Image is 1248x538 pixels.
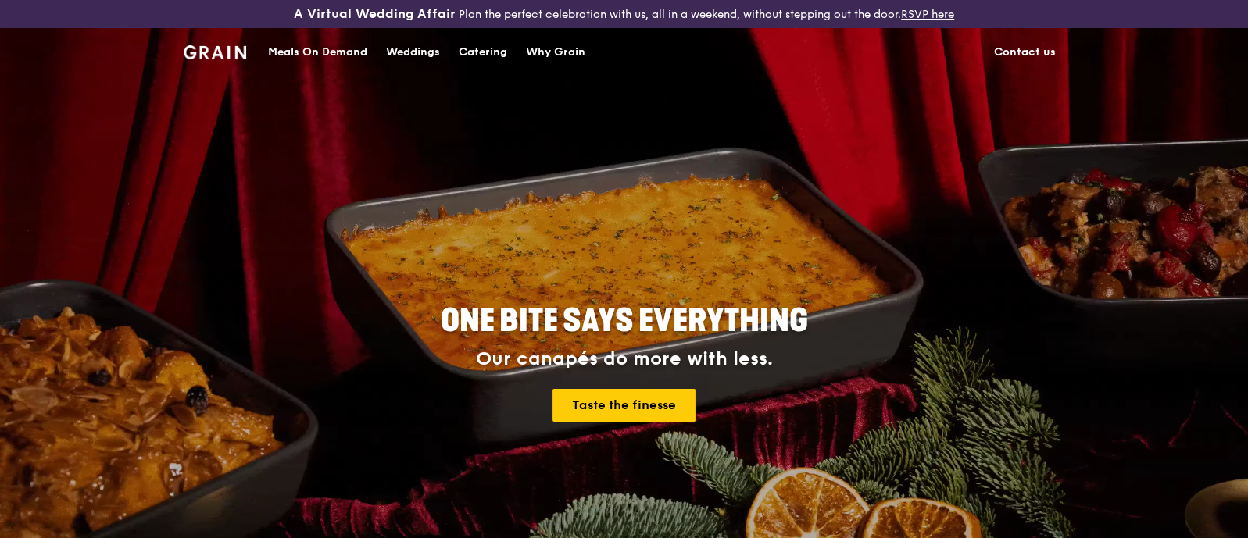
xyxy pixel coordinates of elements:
[441,302,808,340] span: ONE BITE SAYS EVERYTHING
[526,29,585,76] div: Why Grain
[208,6,1040,22] div: Plan the perfect celebration with us, all in a weekend, without stepping out the door.
[459,29,507,76] div: Catering
[449,29,517,76] a: Catering
[377,29,449,76] a: Weddings
[343,348,906,370] div: Our canapés do more with less.
[268,29,367,76] div: Meals On Demand
[184,27,247,74] a: GrainGrain
[985,29,1065,76] a: Contact us
[517,29,595,76] a: Why Grain
[552,389,696,422] a: Taste the finesse
[184,45,247,59] img: Grain
[901,8,954,21] a: RSVP here
[386,29,440,76] div: Weddings
[294,6,456,22] h3: A Virtual Wedding Affair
